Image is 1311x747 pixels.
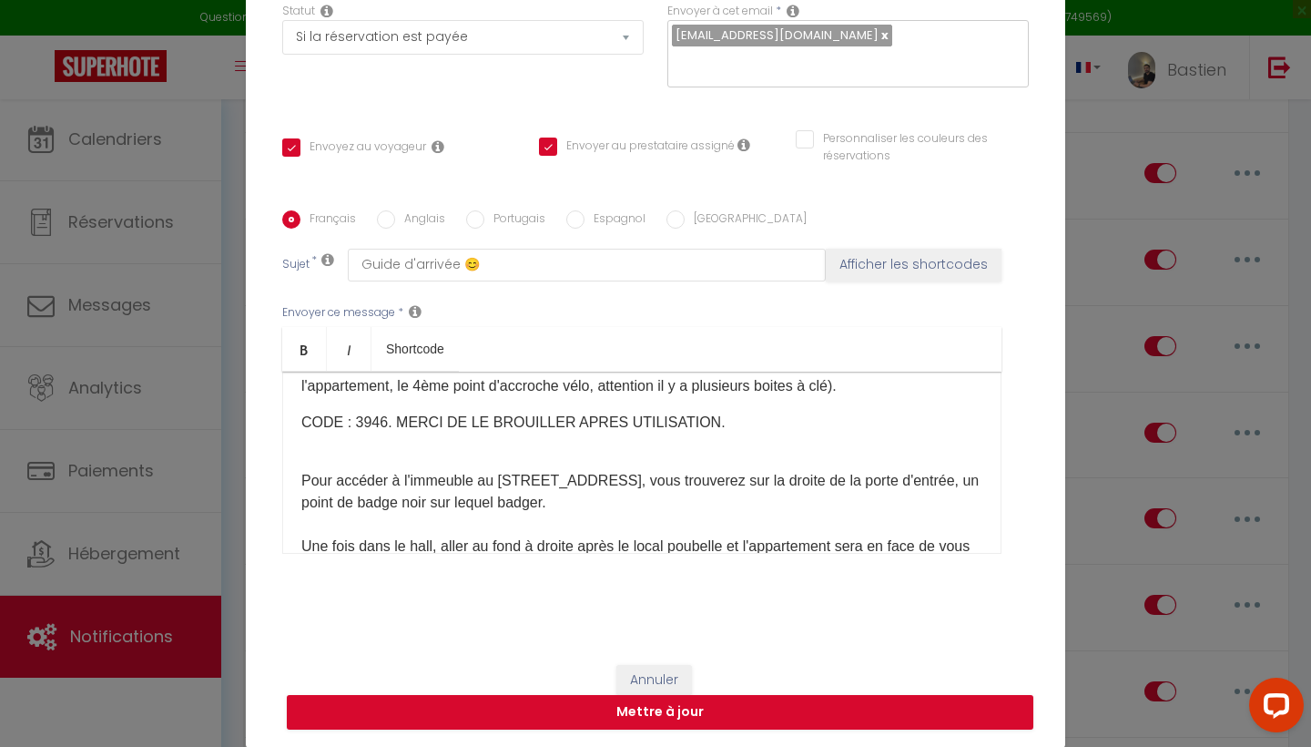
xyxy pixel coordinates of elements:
p: La boite à clé se trouve sur le parking vélo devant le [STREET_ADDRESS] (à 50 mètres de l'apparte... [301,353,982,397]
button: Afficher les shortcodes [826,249,1001,281]
label: Envoyer à cet email [667,3,773,20]
label: Espagnol [584,210,645,230]
label: [GEOGRAPHIC_DATA] [685,210,807,230]
label: Portugais [484,210,545,230]
label: Envoyer ce message [282,304,395,322]
p: Pour accéder à l'immeuble au [STREET_ADDRESS], vous trouverez sur la droite de la porte d'entrée,... [301,448,982,579]
p: CODE : 3946. MERCI DE LE BROUILLER APRES UTILISATION. [301,412,982,434]
button: Mettre à jour [287,695,1033,730]
iframe: LiveChat chat widget [1235,670,1311,747]
button: Annuler [616,665,692,696]
a: Italic [327,327,371,371]
a: Bold [282,327,327,371]
span: [EMAIL_ADDRESS][DOMAIN_NAME] [676,26,879,44]
i: Envoyer au voyageur [432,139,444,154]
label: Sujet [282,256,310,275]
i: Booking status [320,4,333,18]
i: Message [409,304,422,319]
i: Recipient [787,4,799,18]
i: Subject [321,252,334,267]
label: Statut [282,3,315,20]
a: Shortcode [371,327,459,371]
i: Envoyer au prestataire si il est assigné [737,138,750,152]
label: Anglais [395,210,445,230]
div: Pour les échanges du quotidien, votre service de conciergerie se tient à votre disposition : - [P... [282,372,1001,554]
label: Français [300,210,356,230]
